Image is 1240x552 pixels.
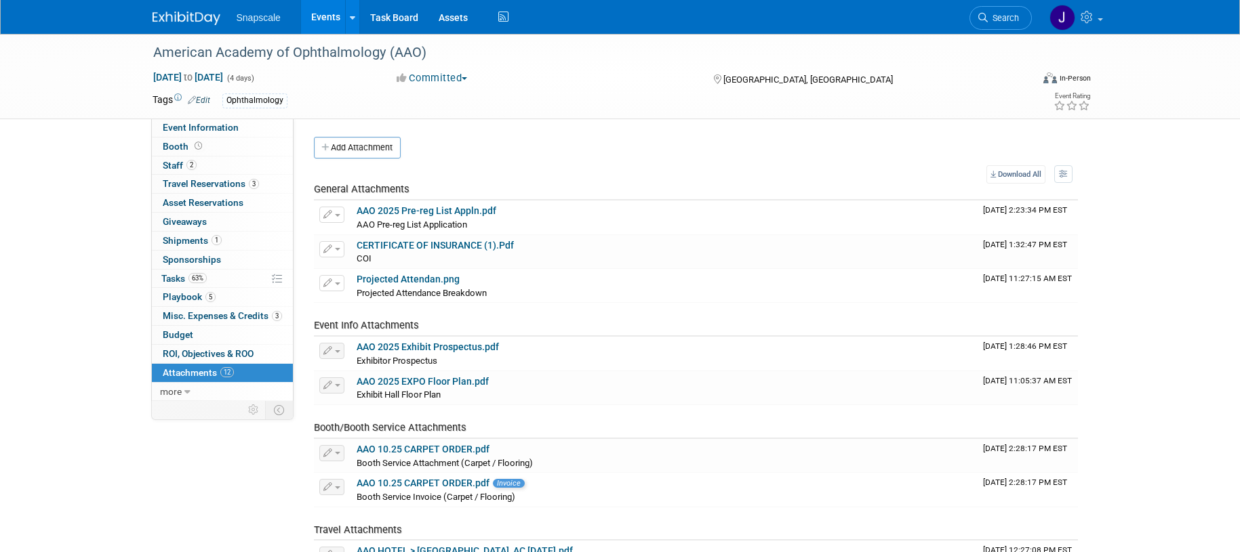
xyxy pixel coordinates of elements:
span: Snapscale [237,12,281,23]
span: 63% [188,273,207,283]
span: Booth/Booth Service Attachments [314,421,466,433]
span: (4 days) [226,74,254,83]
span: Tasks [161,273,207,284]
span: Giveaways [163,216,207,227]
img: Format-Inperson.png [1043,72,1057,83]
span: Upload Timestamp [983,205,1067,215]
span: to [182,72,195,83]
span: Upload Timestamp [983,274,1072,283]
a: CERTIFICATE OF INSURANCE (1).Pdf [357,240,514,251]
a: Misc. Expenses & Credits3 [152,307,293,325]
td: Upload Timestamp [978,269,1078,303]
button: Committed [392,71,473,85]
div: Ophthalmology [222,93,287,108]
a: Booth [152,137,293,156]
span: Shipments [163,235,222,246]
span: 3 [249,179,259,189]
div: In-Person [1059,73,1091,83]
span: Search [988,13,1019,23]
a: ROI, Objectives & ROO [152,345,293,363]
a: AAO 10.25 CARPET ORDER.pdf [357,477,489,488]
a: Projected Attendan.png [357,274,460,284]
span: Travel Reservations [163,178,259,189]
span: Staff [163,160,197,171]
span: AAO Pre-reg List Application [357,219,467,230]
span: Booth [163,141,205,152]
div: Event Rating [1054,93,1090,100]
span: Booth Service Invoice (Carpet / Flooring) [357,492,515,502]
td: Personalize Event Tab Strip [242,401,266,419]
span: 2 [186,160,197,170]
a: Edit [188,95,210,105]
a: AAO 2025 EXPO Floor Plan.pdf [357,376,489,387]
span: Projected Attendance Breakdown [357,288,487,298]
a: Tasks63% [152,270,293,288]
span: Upload Timestamp [983,376,1072,385]
a: AAO 2025 Exhibit Prospectus.pdf [357,341,499,352]
span: Attachments [163,367,234,378]
button: Add Attachment [314,137,401,158]
td: Upload Timestamp [978,337,1078,370]
td: Upload Timestamp [978,200,1078,234]
span: 1 [212,235,222,245]
span: Booth not reserved yet [192,141,205,151]
a: Search [969,6,1032,30]
span: Booth Service Attachment (Carpet / Flooring) [357,458,533,468]
span: Budget [163,329,193,340]
a: Attachments12 [152,364,293,382]
span: Playbook [163,291,216,302]
div: American Academy of Ophthalmology (AAO) [148,41,1012,65]
span: Event Info Attachments [314,319,419,331]
a: Staff2 [152,156,293,175]
span: Travel Attachments [314,524,402,536]
span: 12 [220,367,234,377]
a: Asset Reservations [152,194,293,212]
td: Tags [153,93,210,108]
span: Event Information [163,122,239,133]
span: 3 [272,311,282,321]
a: Shipments1 [152,232,293,250]
a: Giveaways [152,213,293,231]
a: AAO 10.25 CARPET ORDER.pdf [357,444,489,454]
a: Download All [986,165,1045,184]
td: Upload Timestamp [978,235,1078,269]
span: [DATE] [DATE] [153,71,224,83]
a: more [152,383,293,401]
a: Sponsorships [152,251,293,269]
span: Invoice [493,479,525,488]
span: Exhibit Hall Floor Plan [357,389,441,400]
span: COI [357,253,372,263]
span: [GEOGRAPHIC_DATA], [GEOGRAPHIC_DATA] [723,75,893,85]
a: Budget [152,326,293,344]
td: Upload Timestamp [978,439,1078,473]
span: ROI, Objectives & ROO [163,348,254,359]
span: 5 [205,292,216,302]
a: Travel Reservations3 [152,175,293,193]
span: Upload Timestamp [983,341,1067,351]
span: Misc. Expenses & Credits [163,310,282,321]
span: General Attachments [314,183,409,195]
a: Playbook5 [152,288,293,306]
a: AAO 2025 Pre-reg List Appln.pdf [357,205,496,216]
span: Sponsorships [163,254,221,265]
span: Asset Reservations [163,197,243,208]
td: Upload Timestamp [978,371,1078,405]
span: Upload Timestamp [983,477,1067,487]
span: Upload Timestamp [983,240,1067,249]
div: Event Format [952,70,1092,91]
td: Upload Timestamp [978,473,1078,507]
span: more [160,386,182,397]
img: Jennifer Benedict [1049,5,1075,30]
span: Exhibitor Prospectus [357,356,437,366]
td: Toggle Event Tabs [265,401,293,419]
a: Event Information [152,119,293,137]
span: Upload Timestamp [983,444,1067,453]
img: ExhibitDay [153,12,220,25]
